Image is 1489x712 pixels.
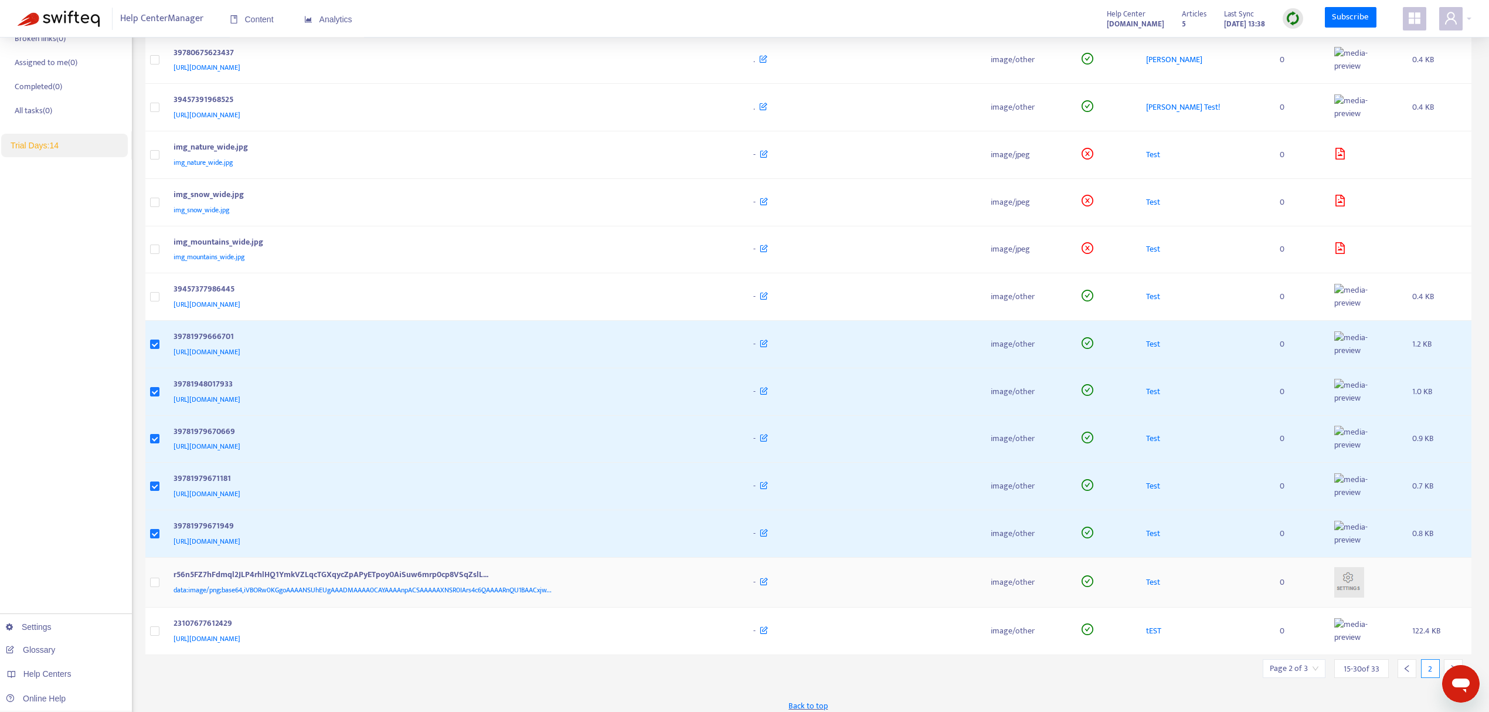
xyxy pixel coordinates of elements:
span: close-circle [1082,242,1093,254]
span: Test [1146,242,1160,256]
strong: 5 [1182,18,1186,30]
td: image/other [981,321,1072,368]
div: 0.8 KB [1412,527,1462,540]
img: media-preview [1334,567,1364,598]
span: [URL][DOMAIN_NAME] [174,346,240,358]
span: [URL][DOMAIN_NAME] [174,62,240,73]
td: image/other [981,558,1072,608]
div: 39781979671949 [174,520,730,535]
div: 0.4 KB [1412,290,1462,303]
span: tEST [1146,624,1161,638]
div: 0 [1280,338,1315,351]
span: - [753,432,756,445]
span: user [1444,11,1458,25]
td: image/jpeg [981,179,1072,226]
div: img_snow_wide.jpg [174,188,730,204]
span: file-image [1334,242,1346,254]
strong: [DOMAIN_NAME] [1107,18,1164,30]
span: [PERSON_NAME] [1146,53,1202,66]
div: 0 [1280,527,1315,540]
span: [URL][DOMAIN_NAME] [174,299,240,310]
div: 39781979666701 [174,330,730,345]
td: image/other [981,416,1072,463]
div: 0 [1280,432,1315,445]
span: img_nature_wide.jpg [174,157,233,168]
img: media-preview [1334,521,1369,547]
span: [PERSON_NAME] Test! [1146,100,1220,114]
span: close-circle [1082,148,1093,160]
div: 0.9 KB [1412,432,1462,445]
span: - [753,195,756,209]
div: 0 [1280,243,1315,256]
span: Analytics [304,15,352,24]
div: 0 [1280,576,1315,589]
span: - [753,148,756,161]
a: Subscribe [1325,7,1376,28]
span: check-circle [1082,384,1093,396]
span: check-circle [1082,479,1093,491]
div: 0 [1280,101,1315,114]
div: img_mountains_wide.jpg [174,236,730,251]
span: [URL][DOMAIN_NAME] [174,633,240,645]
span: book [230,15,238,23]
span: . [753,100,755,114]
td: image/other [981,273,1072,321]
span: Articles [1182,8,1206,21]
span: check-circle [1082,527,1093,538]
span: - [753,290,756,303]
span: check-circle [1082,100,1093,112]
span: Last Sync [1224,8,1254,21]
span: Test [1146,432,1160,445]
span: - [753,527,756,540]
span: file-image [1334,195,1346,206]
span: [URL][DOMAIN_NAME] [174,535,240,547]
td: image/other [981,368,1072,416]
td: image/jpeg [981,226,1072,274]
span: - [753,385,756,398]
div: r56n5FZ7hFdmql2JLP4rhlHQ1YmkVZLqcTGXqycZpAPyETpoy0AiSuw6mrp0cp8VSqZslL... [174,568,730,584]
span: [URL][DOMAIN_NAME] [174,109,240,121]
img: sync.dc5367851b00ba804db3.png [1286,11,1300,26]
img: media-preview [1334,379,1369,405]
div: 1.0 KB [1412,385,1462,398]
span: Help Center Manager [120,8,203,30]
p: Assigned to me ( 0 ) [15,56,77,69]
span: Help Center [1107,8,1145,21]
img: media-preview [1334,331,1369,357]
span: [URL][DOMAIN_NAME] [174,440,240,452]
span: Test [1146,527,1160,540]
span: right [1449,664,1457,673]
img: media-preview [1334,284,1369,310]
img: media-preview [1334,94,1369,120]
span: Test [1146,290,1160,303]
span: Test [1146,195,1160,209]
div: 1.2 KB [1412,338,1462,351]
div: 0.4 KB [1412,53,1462,66]
span: close-circle [1082,195,1093,206]
span: check-circle [1082,623,1093,635]
span: img_snow_wide.jpg [174,204,229,216]
div: 39780675623437 [174,46,730,62]
span: Content [230,15,274,24]
p: All tasks ( 0 ) [15,104,52,117]
span: - [753,337,756,351]
img: media-preview [1334,618,1369,644]
div: 122.4 KB [1412,625,1462,638]
div: 0 [1280,480,1315,493]
div: 39781948017933 [174,378,730,393]
img: media-preview [1334,426,1369,452]
span: - [753,575,756,589]
div: 0 [1280,625,1315,638]
div: 23107677612429 [174,617,730,632]
img: media-preview [1334,47,1369,73]
span: Test [1146,479,1160,493]
div: 0 [1280,148,1315,161]
span: left [1403,664,1411,673]
a: [DOMAIN_NAME] [1107,17,1164,30]
span: - [753,624,756,638]
td: image/other [981,37,1072,84]
div: 0.7 KB [1412,480,1462,493]
span: data:image/png;base64,iVBORw0KGgoAAAANSUhEUgAAADMAAAA0CAYAAAAnpACSAAAAAXNSR0IArs4c6QAAAARnQU1BAAC... [174,584,552,596]
iframe: Button to launch messaging window [1442,665,1480,703]
img: media-preview [1334,473,1369,499]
